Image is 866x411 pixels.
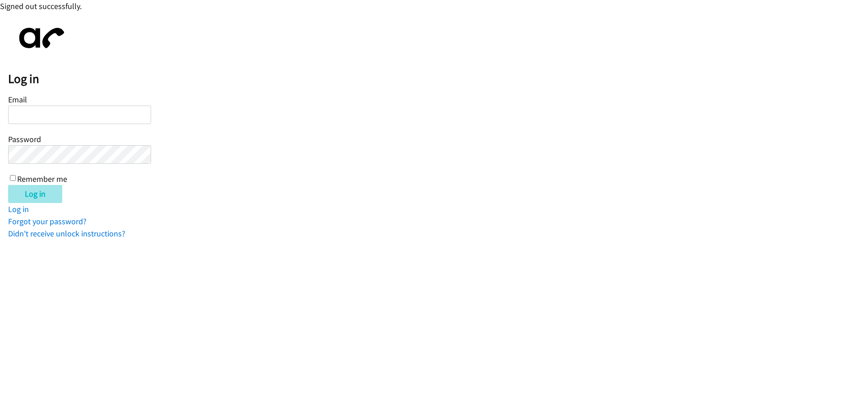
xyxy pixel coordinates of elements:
label: Remember me [17,174,67,184]
h2: Log in [8,71,866,87]
img: aphone-8a226864a2ddd6a5e75d1ebefc011f4aa8f32683c2d82f3fb0802fe031f96514.svg [8,20,71,56]
label: Password [8,134,41,144]
input: Log in [8,185,62,203]
a: Didn't receive unlock instructions? [8,228,125,239]
label: Email [8,94,27,105]
a: Log in [8,204,29,214]
a: Forgot your password? [8,216,87,226]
